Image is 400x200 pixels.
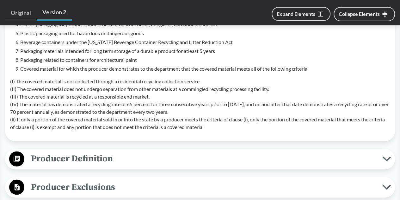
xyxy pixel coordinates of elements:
button: Collapse Elements [334,7,395,21]
li: Beverage containers under the [US_STATE] Beverage Container Recycling and Litter Reduction Act [20,38,390,46]
span: Producer Exclusions [24,180,382,194]
span: Producer Definition [24,152,382,166]
a: Original [5,6,37,20]
p: (I) The covered material is not collected through a residential recycling collection service. (II... [10,78,390,131]
button: Expand Elements [272,7,330,21]
button: Producer Exclusions [7,179,393,195]
button: Producer Definition [7,151,393,167]
li: Packaging materials intended for long term storage of a durable product for atleast 5 years [20,47,390,55]
li: Packaging related to containers for architectural paint [20,56,390,64]
li: Covered material for which the producer demonstrates to the department that the covered material ... [20,65,390,73]
li: Plastic packaging used for hazardous or dangerous goods [20,29,390,37]
a: Version 2 [37,5,72,21]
